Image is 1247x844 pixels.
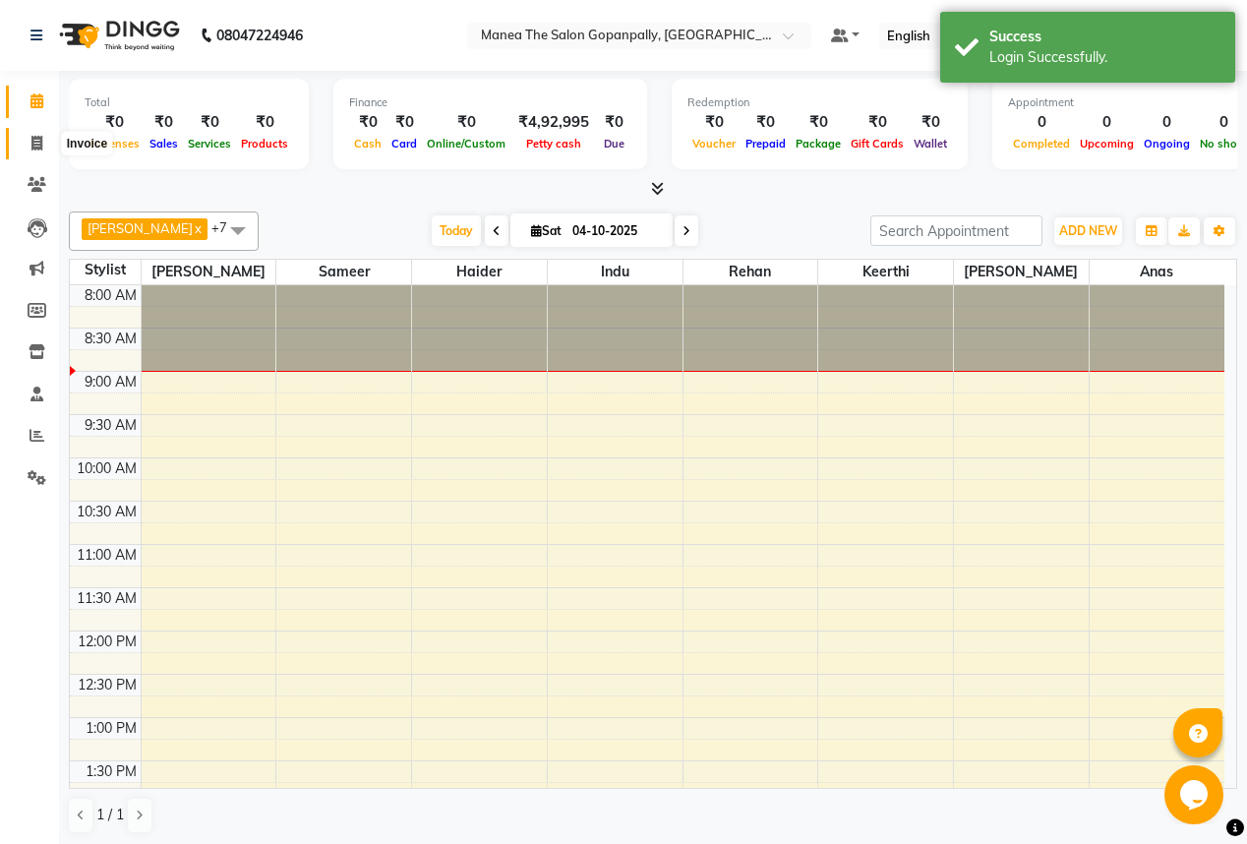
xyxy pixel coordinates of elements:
div: ₹0 [791,111,846,134]
div: Redemption [687,94,952,111]
span: anas [1090,260,1224,284]
span: Cash [349,137,386,151]
div: ₹0 [422,111,510,134]
div: 1:30 PM [82,761,141,782]
div: Invoice [62,132,112,155]
a: x [193,220,202,236]
div: Login Successfully. [989,47,1220,68]
div: 8:00 AM [81,285,141,306]
span: keerthi [818,260,953,284]
span: Card [386,137,422,151]
div: 9:30 AM [81,415,141,436]
span: ADD NEW [1059,223,1117,238]
div: ₹0 [349,111,386,134]
div: ₹4,92,995 [510,111,597,134]
div: 10:30 AM [73,502,141,522]
div: ₹0 [909,111,952,134]
span: +7 [211,219,242,235]
div: 11:30 AM [73,588,141,609]
span: sameer [276,260,411,284]
b: 08047224946 [216,8,303,63]
div: 1:00 PM [82,718,141,739]
iframe: chat widget [1164,765,1227,824]
div: Finance [349,94,631,111]
span: Today [432,215,481,246]
span: 1 / 1 [96,805,124,825]
div: ₹0 [687,111,741,134]
span: Sat [526,223,566,238]
span: rehan [683,260,818,284]
span: Haider [412,260,547,284]
span: Prepaid [741,137,791,151]
span: Voucher [687,137,741,151]
div: ₹0 [597,111,631,134]
div: 0 [1075,111,1139,134]
div: 0 [1008,111,1075,134]
div: 12:00 PM [74,632,141,652]
span: Completed [1008,137,1075,151]
div: ₹0 [183,111,236,134]
div: ₹0 [85,111,145,134]
div: 11:00 AM [73,545,141,566]
input: Search Appointment [870,215,1042,246]
span: [PERSON_NAME] [88,220,193,236]
div: 8:30 AM [81,329,141,349]
span: Petty cash [521,137,586,151]
div: ₹0 [145,111,183,134]
div: ₹0 [236,111,293,134]
div: ₹0 [386,111,422,134]
span: Wallet [909,137,952,151]
span: Due [599,137,629,151]
img: logo [50,8,185,63]
div: Stylist [70,260,141,280]
input: 2025-10-04 [566,216,665,246]
span: Ongoing [1139,137,1195,151]
span: [PERSON_NAME] [142,260,276,284]
span: Sales [145,137,183,151]
span: Products [236,137,293,151]
div: 12:30 PM [74,675,141,695]
button: ADD NEW [1054,217,1122,245]
span: Package [791,137,846,151]
div: 9:00 AM [81,372,141,392]
div: Total [85,94,293,111]
span: Services [183,137,236,151]
span: indu [548,260,683,284]
div: ₹0 [741,111,791,134]
div: 10:00 AM [73,458,141,479]
span: Gift Cards [846,137,909,151]
div: 0 [1139,111,1195,134]
span: Online/Custom [422,137,510,151]
div: ₹0 [846,111,909,134]
span: Upcoming [1075,137,1139,151]
div: Success [989,27,1220,47]
span: [PERSON_NAME] [954,260,1089,284]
